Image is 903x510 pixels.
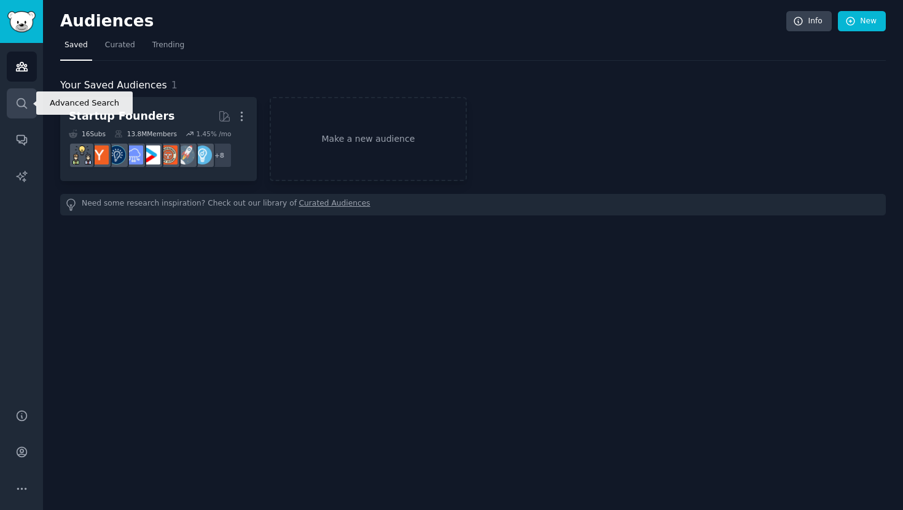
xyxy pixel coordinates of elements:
a: Info [786,11,832,32]
h2: Audiences [60,12,786,31]
span: Curated [105,40,135,51]
div: Startup Founders [69,109,174,124]
a: Make a new audience [270,97,466,181]
div: + 8 [206,142,232,168]
a: New [838,11,886,32]
img: ycombinator [90,145,109,164]
span: Trending [152,40,184,51]
span: 1 [171,79,178,91]
a: Curated [101,36,139,61]
img: startups [176,145,195,164]
img: growmybusiness [72,145,92,164]
div: Need some research inspiration? Check out our library of [60,194,886,215]
a: Curated Audiences [299,198,370,211]
img: Entrepreneurship [107,145,126,164]
a: Trending [148,36,189,61]
img: GummySearch logo [7,11,36,33]
div: 13.8M Members [114,129,177,138]
span: Your Saved Audiences [60,78,167,93]
span: Saved [64,40,88,51]
img: SaaS [124,145,143,164]
div: 16 Sub s [69,129,106,138]
img: Entrepreneur [193,145,212,164]
a: Startup Founders16Subs13.8MMembers1.45% /mo+8EntrepreneurstartupsEntrepreneurRideAlongstartupSaaS... [60,97,257,181]
a: Saved [60,36,92,61]
img: startup [141,145,160,164]
img: EntrepreneurRideAlong [158,145,178,164]
div: 1.45 % /mo [196,129,231,138]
